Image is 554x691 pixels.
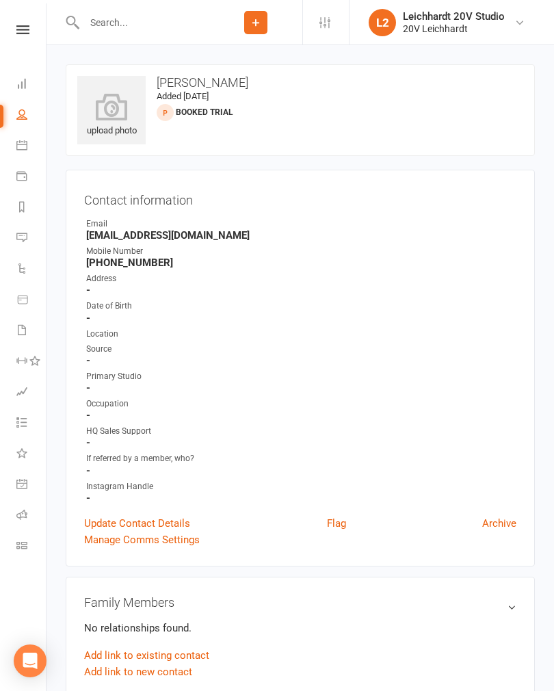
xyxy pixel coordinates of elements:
a: Product Sales [16,285,47,316]
div: Open Intercom Messenger [14,644,47,677]
strong: [PHONE_NUMBER] [86,257,516,269]
input: Search... [80,13,209,32]
strong: - [86,409,516,421]
strong: - [86,465,516,477]
a: Assessments [16,378,47,408]
div: Leichhardt 20V Studio [403,10,505,23]
a: General attendance kiosk mode [16,470,47,501]
div: HQ Sales Support [86,425,516,438]
strong: [EMAIL_ADDRESS][DOMAIN_NAME] [86,229,516,242]
div: Date of Birth [86,300,516,313]
div: L2 [369,9,396,36]
a: What's New [16,439,47,470]
div: Location [86,328,516,341]
a: Manage Comms Settings [84,532,200,548]
div: Primary Studio [86,370,516,383]
div: Source [86,343,516,356]
div: Email [86,218,516,231]
a: Update Contact Details [84,515,190,532]
a: Reports [16,193,47,224]
a: Add link to existing contact [84,647,209,664]
p: No relationships found. [84,620,516,636]
div: Instagram Handle [86,480,516,493]
a: Archive [482,515,516,532]
strong: - [86,284,516,296]
h3: Contact information [84,188,516,207]
span: Booked Trial [176,107,233,117]
div: upload photo [77,93,146,138]
div: 20V Leichhardt [403,23,505,35]
strong: - [86,382,516,394]
a: Class kiosk mode [16,532,47,562]
h3: [PERSON_NAME] [77,76,523,90]
a: Flag [327,515,346,532]
strong: - [86,312,516,324]
strong: - [86,354,516,367]
a: Payments [16,162,47,193]
div: Address [86,272,516,285]
div: If referred by a member, who? [86,452,516,465]
time: Added [DATE] [157,91,209,101]
div: Mobile Number [86,245,516,258]
a: Calendar [16,131,47,162]
h3: Family Members [84,595,516,610]
a: People [16,101,47,131]
a: Roll call kiosk mode [16,501,47,532]
strong: - [86,436,516,449]
a: Add link to new contact [84,664,192,680]
div: Occupation [86,397,516,410]
a: Dashboard [16,70,47,101]
strong: - [86,492,516,504]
